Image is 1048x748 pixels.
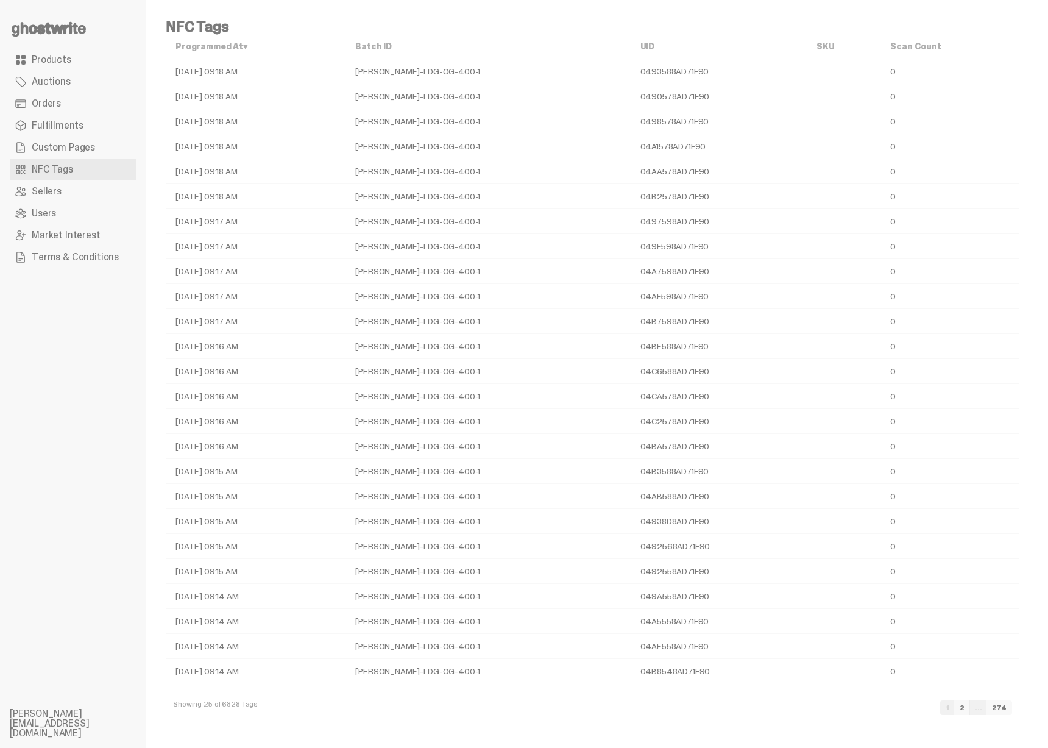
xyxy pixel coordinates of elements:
td: 0 [880,409,1019,434]
span: Fulfillments [32,121,83,130]
td: 049A558AD71F90 [631,584,807,609]
span: Products [32,55,71,65]
a: 2 [954,700,970,715]
td: 0492568AD71F90 [631,534,807,559]
th: SKU [807,34,880,59]
td: 0 [880,559,1019,584]
td: 0 [880,234,1019,259]
td: 04BA578AD71F90 [631,434,807,459]
td: [PERSON_NAME]-LDG-OG-400-1 [345,84,630,109]
th: Batch ID [345,34,630,59]
td: [PERSON_NAME]-LDG-OG-400-1 [345,484,630,509]
td: [PERSON_NAME]-LDG-OG-400-1 [345,59,630,84]
span: Terms & Conditions [32,252,119,262]
td: [PERSON_NAME]-LDG-OG-400-1 [345,209,630,234]
td: [PERSON_NAME]-LDG-OG-400-1 [345,409,630,434]
td: [PERSON_NAME]-LDG-OG-400-1 [345,359,630,384]
td: [PERSON_NAME]-LDG-OG-400-1 [345,509,630,534]
td: 0 [880,184,1019,209]
td: 04AA578AD71F90 [631,159,807,184]
td: [DATE] 09:15 AM [166,509,345,534]
td: 0 [880,84,1019,109]
td: 0490578AD71F90 [631,84,807,109]
td: 04C6588AD71F90 [631,359,807,384]
span: NFC Tags [32,165,73,174]
span: Users [32,208,56,218]
td: [DATE] 09:18 AM [166,184,345,209]
td: 0493588AD71F90 [631,59,807,84]
td: 0 [880,359,1019,384]
td: [DATE] 09:17 AM [166,234,345,259]
a: Sellers [10,180,136,202]
td: 0 [880,384,1019,409]
th: Scan Count [880,34,1019,59]
td: 04B3588AD71F90 [631,459,807,484]
td: 04A5558AD71F90 [631,609,807,634]
td: 0492558AD71F90 [631,559,807,584]
span: ▾ [243,41,247,52]
td: 0 [880,209,1019,234]
a: Terms & Conditions [10,246,136,268]
td: [PERSON_NAME]-LDG-OG-400-1 [345,284,630,309]
td: 0 [880,659,1019,684]
td: 0 [880,334,1019,359]
td: 04BE588AD71F90 [631,334,807,359]
td: 0 [880,59,1019,84]
td: [PERSON_NAME]-LDG-OG-400-1 [345,659,630,684]
td: [DATE] 09:16 AM [166,334,345,359]
li: [PERSON_NAME][EMAIL_ADDRESS][DOMAIN_NAME] [10,709,156,738]
td: 04B7598AD71F90 [631,309,807,334]
span: Orders [32,99,61,109]
td: [DATE] 09:15 AM [166,534,345,559]
td: [PERSON_NAME]-LDG-OG-400-1 [345,184,630,209]
td: [DATE] 09:16 AM [166,434,345,459]
a: Programmed At▾ [175,41,247,52]
h4: NFC Tags [166,20,229,34]
td: 04AE558AD71F90 [631,634,807,659]
span: Auctions [32,77,71,87]
td: [DATE] 09:15 AM [166,459,345,484]
td: [DATE] 09:18 AM [166,159,345,184]
a: Market Interest [10,224,136,246]
td: [PERSON_NAME]-LDG-OG-400-1 [345,384,630,409]
td: 049F598AD71F90 [631,234,807,259]
td: [DATE] 09:16 AM [166,384,345,409]
td: 04AF598AD71F90 [631,284,807,309]
td: 0498578AD71F90 [631,109,807,134]
a: 274 [986,700,1012,715]
td: 0 [880,109,1019,134]
td: [PERSON_NAME]-LDG-OG-400-1 [345,109,630,134]
td: [DATE] 09:18 AM [166,109,345,134]
a: Users [10,202,136,224]
td: [PERSON_NAME]-LDG-OG-400-1 [345,134,630,159]
td: 0 [880,159,1019,184]
td: 0 [880,609,1019,634]
td: 0 [880,134,1019,159]
span: Market Interest [32,230,101,240]
td: [PERSON_NAME]-LDG-OG-400-1 [345,559,630,584]
td: [DATE] 09:15 AM [166,559,345,584]
td: [PERSON_NAME]-LDG-OG-400-1 [345,334,630,359]
td: [DATE] 09:18 AM [166,134,345,159]
td: 0 [880,259,1019,284]
span: Sellers [32,187,62,196]
td: [PERSON_NAME]-LDG-OG-400-1 [345,234,630,259]
td: 0497598AD71F90 [631,209,807,234]
td: 0 [880,459,1019,484]
td: 04A1578AD71F90 [631,134,807,159]
a: Custom Pages [10,137,136,159]
td: 04938D8AD71F90 [631,509,807,534]
td: 04A7598AD71F90 [631,259,807,284]
td: 0 [880,509,1019,534]
td: 0 [880,484,1019,509]
a: NFC Tags [10,159,136,180]
td: 04C2578AD71F90 [631,409,807,434]
td: [DATE] 09:15 AM [166,484,345,509]
a: Orders [10,93,136,115]
div: Showing 25 of 6828 Tags [173,700,258,710]
td: [PERSON_NAME]-LDG-OG-400-1 [345,259,630,284]
td: [DATE] 09:14 AM [166,659,345,684]
td: 04AB588AD71F90 [631,484,807,509]
a: Auctions [10,71,136,93]
td: 0 [880,584,1019,609]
